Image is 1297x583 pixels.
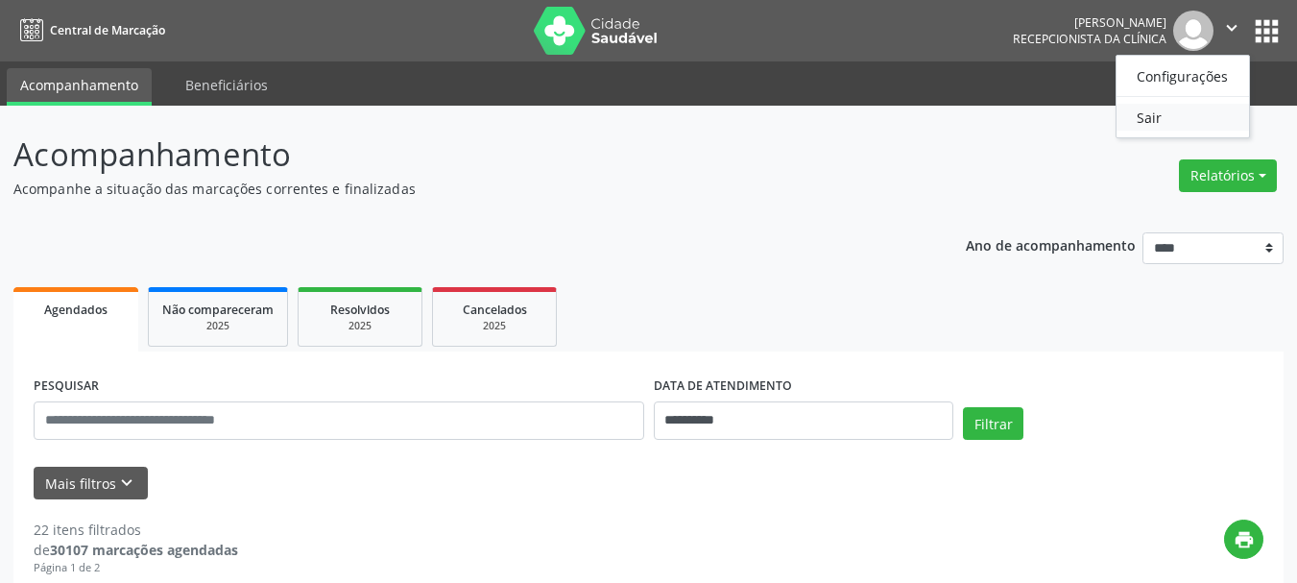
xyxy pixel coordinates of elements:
button:  [1213,11,1250,51]
div: [PERSON_NAME] [1013,14,1166,31]
a: Beneficiários [172,68,281,102]
ul:  [1116,55,1250,138]
a: Configurações [1117,62,1249,89]
span: Central de Marcação [50,22,165,38]
button: Relatórios [1179,159,1277,192]
a: Acompanhamento [7,68,152,106]
strong: 30107 marcações agendadas [50,541,238,559]
div: 2025 [446,319,542,333]
button: apps [1250,14,1284,48]
i: print [1234,529,1255,550]
span: Cancelados [463,302,527,318]
p: Acompanhe a situação das marcações correntes e finalizadas [13,179,902,199]
label: DATA DE ATENDIMENTO [654,372,792,401]
span: Recepcionista da clínica [1013,31,1166,47]
div: 2025 [162,319,274,333]
span: Agendados [44,302,108,318]
div: 2025 [312,319,408,333]
div: de [34,540,238,560]
button: Filtrar [963,407,1023,440]
button: print [1224,520,1263,559]
a: Central de Marcação [13,14,165,46]
div: 22 itens filtrados [34,520,238,540]
button: Mais filtroskeyboard_arrow_down [34,467,148,500]
label: PESQUISAR [34,372,99,401]
div: Página 1 de 2 [34,560,238,576]
p: Acompanhamento [13,131,902,179]
p: Ano de acompanhamento [966,232,1136,256]
i:  [1221,17,1242,38]
span: Resolvidos [330,302,390,318]
span: Não compareceram [162,302,274,318]
img: img [1173,11,1213,51]
a: Sair [1117,104,1249,131]
i: keyboard_arrow_down [116,473,137,494]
